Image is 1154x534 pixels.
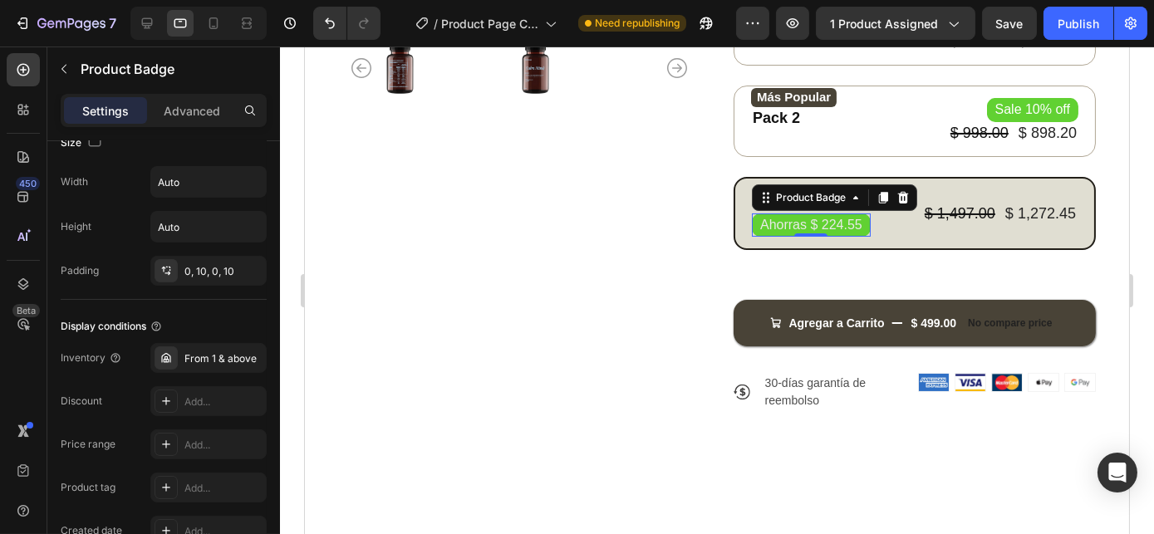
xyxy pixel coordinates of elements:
[1044,7,1113,40] button: Publish
[460,328,605,363] p: 30-días garantía de reembolso
[184,264,263,279] div: 0, 10, 0, 10
[429,253,791,300] button: Agregar a Carrito
[447,167,566,191] pre: Ahorras $ 224.55
[441,15,538,32] span: Product Page Calm Mind
[164,102,220,120] p: Advanced
[1098,453,1137,492] div: Open Intercom Messenger
[699,156,773,179] div: $ 1,272.45
[687,327,717,345] img: gempages_580410866189468244-67c12f79-5846-4d5f-9449-5139bf61522e.png
[82,102,129,120] p: Settings
[724,327,754,345] img: gempages_580410866189468244-f8f4135e-bc78-475b-b6ce-50a82ec277cb.png
[982,7,1037,40] button: Save
[7,7,124,40] button: 7
[434,15,438,32] span: /
[12,304,40,317] div: Beta
[712,76,773,98] div: $ 898.20
[151,212,266,242] input: Auto
[61,174,88,189] div: Width
[313,7,381,40] div: Undo/Redo
[663,272,747,282] p: No compare price
[830,15,938,32] span: 1 product assigned
[305,47,1129,534] iframe: Design area
[1058,15,1099,32] div: Publish
[484,269,579,284] div: Agregar a Carrito
[61,350,122,365] div: Inventory
[16,177,40,190] div: 450
[760,327,790,345] img: gempages_580410866189468244-6264eefa-1f39-43c8-a4be-8dd4ba0c99d7.png
[61,263,99,278] div: Padding
[682,51,773,76] pre: Sale 10% off
[595,16,680,31] span: Need republishing
[605,267,654,286] div: $ 499.00
[644,76,705,98] div: $ 998.00
[109,13,116,33] p: 7
[618,156,692,179] div: $ 1,497.00
[61,132,105,154] div: Size
[996,17,1024,31] span: Save
[614,327,644,345] img: gempages_580410866189468244-fdd417e1-644b-4c7f-a8c9-2b4921a9cc36.png
[61,219,91,234] div: Height
[81,59,260,79] p: Product Badge
[651,327,680,345] img: gempages_580410866189468244-7f192fec-da87-4109-8be8-fc71272f8ef6.png
[446,61,532,83] div: Pack 2
[61,394,102,409] div: Discount
[816,7,975,40] button: 1 product assigned
[184,351,263,366] div: From 1 & above
[468,144,544,159] div: Product Badge
[151,167,266,197] input: Auto
[61,437,115,452] div: Price range
[61,319,163,334] div: Display conditions
[61,480,115,495] div: Product tag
